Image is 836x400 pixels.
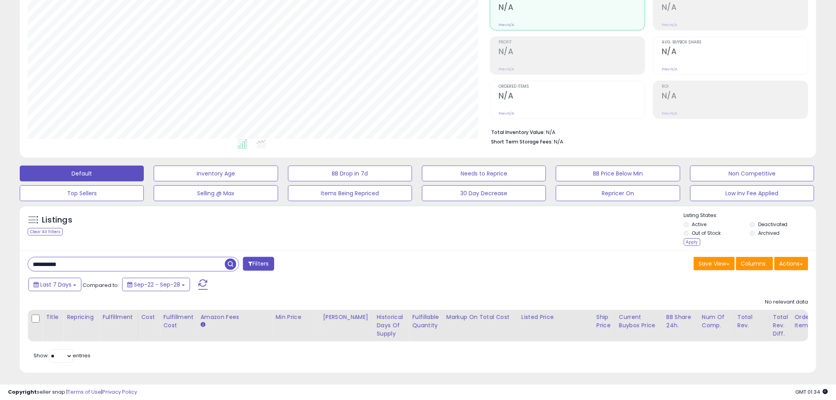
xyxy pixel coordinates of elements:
[554,138,563,145] span: N/A
[141,313,157,321] div: Cost
[83,281,119,289] span: Compared to:
[741,260,766,268] span: Columns
[34,352,90,359] span: Show: entries
[491,129,545,136] b: Total Inventory Value:
[499,23,514,27] small: Prev: N/A
[684,212,816,219] p: Listing States:
[122,278,190,291] button: Sep-22 - Sep-28
[422,166,546,181] button: Needs to Reprice
[694,257,735,270] button: Save View
[662,23,677,27] small: Prev: N/A
[597,313,612,330] div: Ship Price
[163,313,194,330] div: Fulfillment Cost
[662,3,808,13] h2: N/A
[499,47,645,58] h2: N/A
[662,67,677,72] small: Prev: N/A
[499,67,514,72] small: Prev: N/A
[8,389,137,396] div: seller snap | |
[243,257,274,271] button: Filters
[323,313,370,321] div: [PERSON_NAME]
[556,185,680,201] button: Repricer On
[692,230,721,236] label: Out of Stock
[667,313,695,330] div: BB Share 24h.
[68,388,101,396] a: Terms of Use
[758,221,788,228] label: Deactivated
[662,47,808,58] h2: N/A
[288,185,412,201] button: Items Being Repriced
[491,127,802,136] li: N/A
[738,313,766,330] div: Total Rev.
[412,313,439,330] div: Fulfillable Quantity
[499,85,645,89] span: Ordered Items
[102,313,134,321] div: Fulfillment
[662,40,808,45] span: Avg. Buybox Share
[491,138,553,145] b: Short Term Storage Fees:
[662,111,677,116] small: Prev: N/A
[422,185,546,201] button: 30 Day Decrease
[28,278,81,291] button: Last 7 Days
[377,313,405,338] div: Historical Days Of Supply
[774,257,808,270] button: Actions
[200,321,205,328] small: Amazon Fees.
[20,185,144,201] button: Top Sellers
[690,185,814,201] button: Low Inv Fee Applied
[154,166,278,181] button: Inventory Age
[46,313,60,321] div: Title
[662,85,808,89] span: ROI
[288,166,412,181] button: BB Drop in 7d
[499,91,645,102] h2: N/A
[522,313,590,321] div: Listed Price
[40,281,72,289] span: Last 7 Days
[619,313,660,330] div: Current Buybox Price
[499,40,645,45] span: Profit
[67,313,96,321] div: Repricing
[765,298,808,306] div: No relevant data
[702,313,731,330] div: Num of Comp.
[8,388,37,396] strong: Copyright
[795,313,824,330] div: Ordered Items
[134,281,180,289] span: Sep-22 - Sep-28
[684,238,700,246] div: Apply
[796,388,828,396] span: 2025-10-6 01:34 GMT
[275,313,316,321] div: Min Price
[736,257,773,270] button: Columns
[692,221,707,228] label: Active
[154,185,278,201] button: Selling @ Max
[20,166,144,181] button: Default
[200,313,269,321] div: Amazon Fees
[758,230,780,236] label: Archived
[28,228,63,236] div: Clear All Filters
[446,313,515,321] div: Markup on Total Cost
[690,166,814,181] button: Non Competitive
[443,310,518,342] th: The percentage added to the cost of goods (COGS) that forms the calculator for Min & Max prices.
[773,313,788,338] div: Total Rev. Diff.
[499,111,514,116] small: Prev: N/A
[662,91,808,102] h2: N/A
[102,388,137,396] a: Privacy Policy
[499,3,645,13] h2: N/A
[556,166,680,181] button: BB Price Below Min
[42,215,72,226] h5: Listings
